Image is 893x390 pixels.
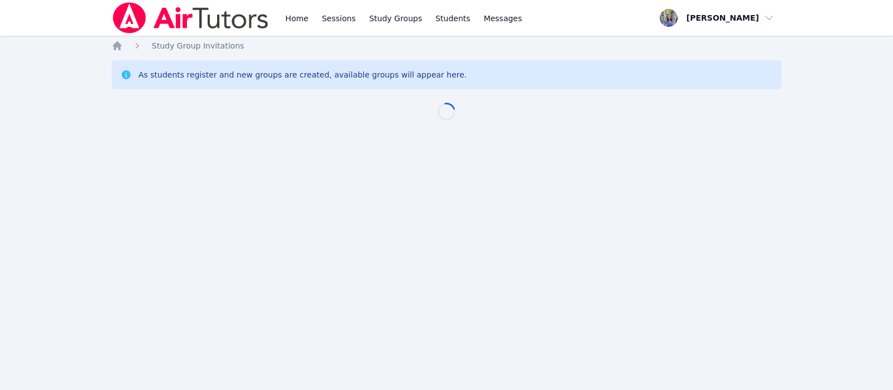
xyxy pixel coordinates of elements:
img: Air Tutors [112,2,270,33]
nav: Breadcrumb [112,40,781,51]
a: Study Group Invitations [152,40,244,51]
span: Messages [484,13,522,24]
div: As students register and new groups are created, available groups will appear here. [138,69,467,80]
span: Study Group Invitations [152,41,244,50]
